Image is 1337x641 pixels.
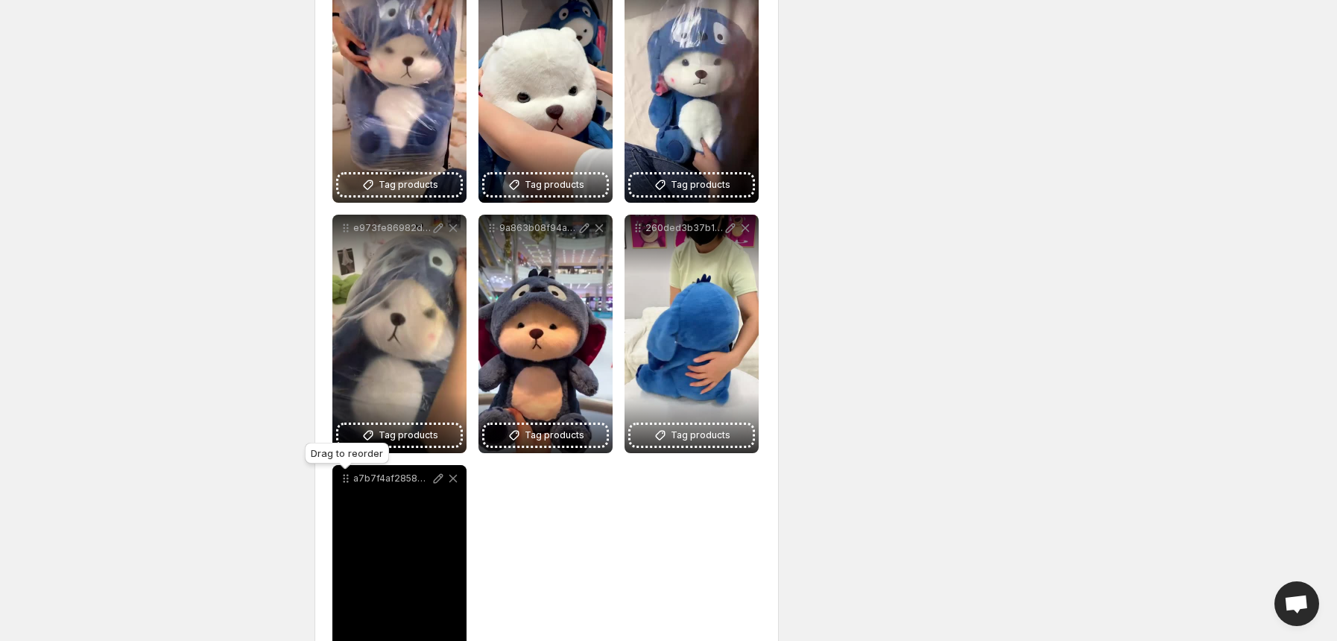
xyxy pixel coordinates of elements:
[671,428,730,443] span: Tag products
[1274,581,1319,626] div: Open chat
[484,174,607,195] button: Tag products
[379,428,438,443] span: Tag products
[332,215,467,453] div: e973fe86982dd82909126659db46f3c4_t1Tag products
[353,473,431,484] p: a7b7f4af2858b90b7c82b692d094552c
[645,222,723,234] p: 260ded3b37b12b7de17b5756d9e684af
[478,215,613,453] div: 9a863b08f94a9fd7a195b353eea4b168_t2Tag products
[499,222,577,234] p: 9a863b08f94a9fd7a195b353eea4b168_t2
[338,425,461,446] button: Tag products
[484,425,607,446] button: Tag products
[353,222,431,234] p: e973fe86982dd82909126659db46f3c4_t1
[338,174,461,195] button: Tag products
[525,428,584,443] span: Tag products
[379,177,438,192] span: Tag products
[625,215,759,453] div: 260ded3b37b12b7de17b5756d9e684afTag products
[525,177,584,192] span: Tag products
[630,425,753,446] button: Tag products
[630,174,753,195] button: Tag products
[671,177,730,192] span: Tag products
